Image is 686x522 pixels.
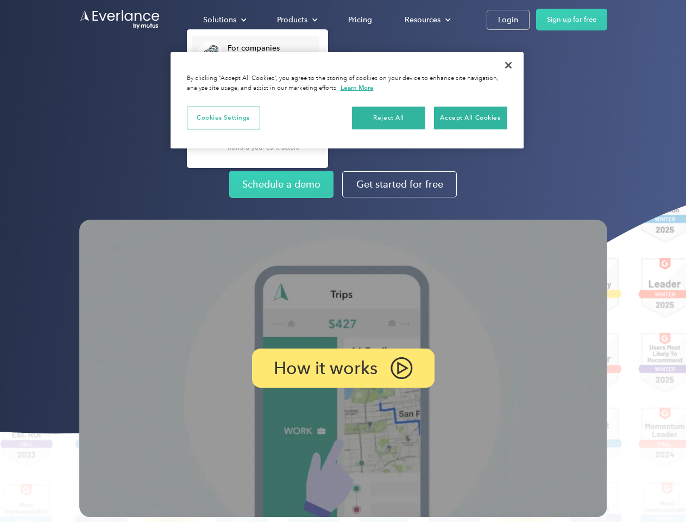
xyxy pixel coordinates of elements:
[171,52,524,148] div: Cookie banner
[171,52,524,148] div: Privacy
[274,362,377,375] p: How it works
[496,53,520,77] button: Close
[342,171,457,197] a: Get started for free
[187,74,507,93] div: By clicking “Accept All Cookies”, you agree to the storing of cookies on your device to enhance s...
[341,84,374,91] a: More information about your privacy, opens in a new tab
[229,171,333,198] a: Schedule a demo
[352,107,425,129] button: Reject All
[80,65,135,88] input: Submit
[192,36,319,71] a: For companiesEasy vehicle reimbursements
[348,13,372,27] div: Pricing
[536,9,607,30] a: Sign up for free
[187,29,328,168] nav: Solutions
[228,43,314,54] div: For companies
[203,13,236,27] div: Solutions
[266,10,326,29] div: Products
[405,13,440,27] div: Resources
[434,107,507,129] button: Accept All Cookies
[337,10,383,29] a: Pricing
[487,10,530,30] a: Login
[394,10,460,29] div: Resources
[498,13,518,27] div: Login
[187,107,260,129] button: Cookies Settings
[79,9,161,30] a: Go to homepage
[192,10,255,29] div: Solutions
[277,13,307,27] div: Products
